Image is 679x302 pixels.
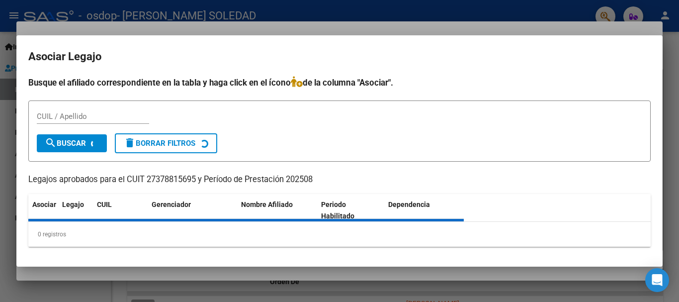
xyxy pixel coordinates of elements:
datatable-header-cell: Periodo Habilitado [317,194,384,227]
span: Periodo Habilitado [321,201,354,220]
datatable-header-cell: Gerenciador [148,194,237,227]
span: Gerenciador [152,201,191,208]
datatable-header-cell: Asociar [28,194,58,227]
datatable-header-cell: CUIL [93,194,148,227]
datatable-header-cell: Nombre Afiliado [237,194,317,227]
div: 0 registros [28,222,651,247]
p: Legajos aprobados para el CUIT 27378815695 y Período de Prestación 202508 [28,174,651,186]
datatable-header-cell: Legajo [58,194,93,227]
datatable-header-cell: Dependencia [384,194,464,227]
span: Asociar [32,201,56,208]
mat-icon: delete [124,137,136,149]
span: Nombre Afiliado [241,201,293,208]
h2: Asociar Legajo [28,47,651,66]
button: Borrar Filtros [115,133,217,153]
span: Dependencia [388,201,430,208]
mat-icon: search [45,137,57,149]
span: Legajo [62,201,84,208]
div: Open Intercom Messenger [645,268,669,292]
span: Buscar [45,139,86,148]
span: Borrar Filtros [124,139,195,148]
button: Buscar [37,134,107,152]
span: CUIL [97,201,112,208]
h4: Busque el afiliado correspondiente en la tabla y haga click en el ícono de la columna "Asociar". [28,76,651,89]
